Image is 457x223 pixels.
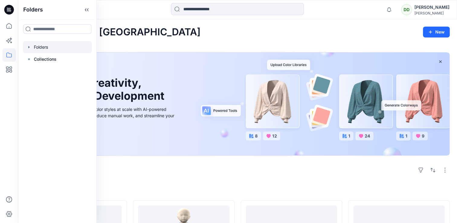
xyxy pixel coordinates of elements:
div: Explore ideas faster and recolor styles at scale with AI-powered tools that boost creativity, red... [40,106,176,125]
div: [PERSON_NAME] [414,4,449,11]
a: Discover more [40,132,176,144]
p: Collections [34,56,56,63]
div: [PERSON_NAME] [414,11,449,15]
h4: Styles [25,187,450,194]
h2: Welcome back, [GEOGRAPHIC_DATA] [25,27,201,38]
button: New [423,27,450,37]
div: DD [401,4,412,15]
h1: Unleash Creativity, Speed Up Development [40,76,167,102]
